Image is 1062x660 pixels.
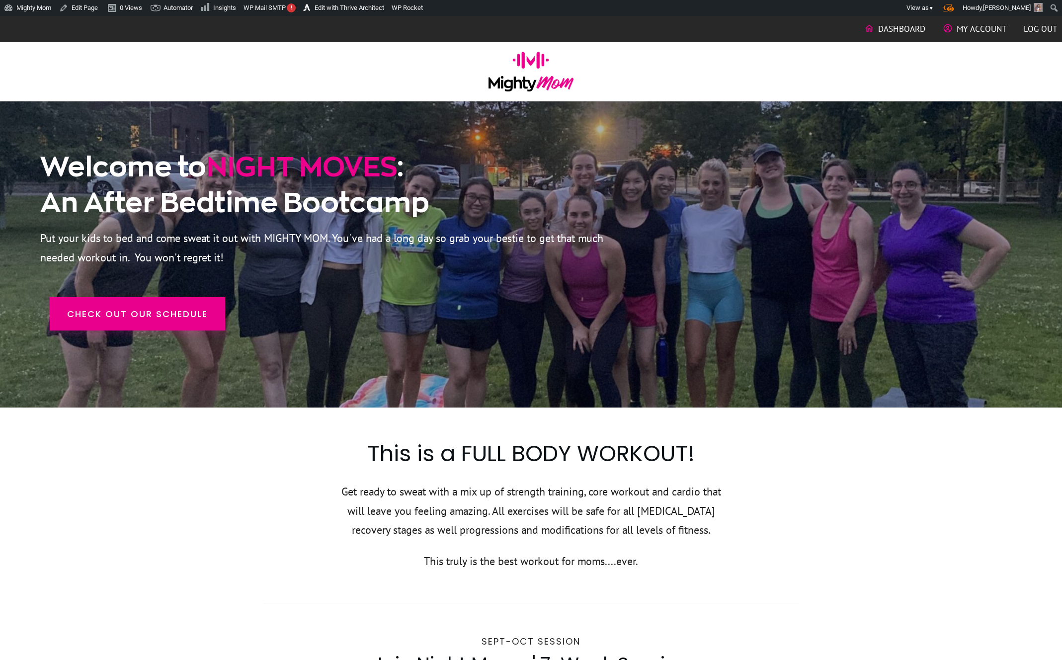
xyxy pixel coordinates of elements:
[878,20,925,37] span: Dashboard
[40,229,621,267] p: Put your kids to bed and come sweat it out with MIGHTY MOM. You've had a long day so grab your be...
[50,297,225,330] a: check out our schedule
[983,4,1031,11] span: [PERSON_NAME]
[263,438,799,481] h2: This is a FULL BODY WORKOUT!
[67,307,208,321] span: check out our schedule
[929,5,934,11] span: ▼
[206,152,397,181] span: NIGHT MOVES
[957,20,1006,37] span: My Account
[1024,20,1057,37] a: Log out
[263,634,799,650] p: sept-oct Session
[40,149,621,228] h1: Welcome to : An After Bedtime Bootcamp
[489,52,573,91] img: logo-mighty-mom-full
[864,20,925,37] a: Dashboard
[287,3,296,12] span: !
[335,482,728,552] p: Get ready to sweat with a mix up of strength training, core workout and cardio that will leave yo...
[943,20,1006,37] a: My Account
[335,552,728,583] p: This truly is the best workout for moms....ever.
